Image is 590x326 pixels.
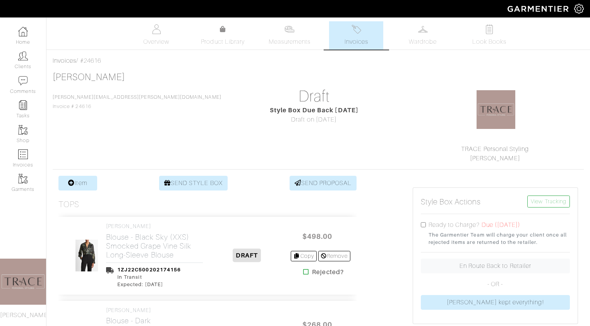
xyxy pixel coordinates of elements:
a: Copy [291,251,317,261]
a: SEND STYLE BOX [159,176,228,190]
img: wardrobe-487a4870c1b7c33e795ec22d11cfc2ed9d08956e64fb3008fe2437562e282088.svg [418,24,428,34]
img: 1583817110766.png.png [477,90,515,129]
img: todo-9ac3debb85659649dc8f770b8b6100bb5dab4b48dedcbae339e5042a72dfd3cc.svg [485,24,494,34]
img: basicinfo-40fd8af6dae0f16599ec9e87c0ef1c0a1fdea2edbe929e3d69a839185d80c458.svg [151,24,161,34]
img: reminder-icon-8004d30b9f0a5d33ae49ab947aed9ed385cf756f9e5892f1edd6e32f2345188e.png [18,100,28,110]
h5: Style Box Actions [421,197,481,206]
h4: [PERSON_NAME] [106,307,203,314]
span: Invoices [345,37,368,46]
img: garmentier-logo-header-white-b43fb05a5012e4ada735d5af1a66efaba907eab6374d6393d1fbf88cb4ef424d.png [504,2,574,15]
a: Item [58,176,97,190]
a: Remove [318,251,350,261]
img: orders-27d20c2124de7fd6de4e0e44c1d41de31381a507db9b33961299e4e07d508b8c.svg [352,24,361,34]
p: - OR - [421,280,570,289]
div: In Transit [117,273,181,281]
span: Due ([DATE]) [482,221,521,228]
h3: Tops [58,200,79,209]
img: clients-icon-6bae9207a08558b7cb47a8932f037763ab4055f8c8b6bfacd5dc20c3e0201464.png [18,51,28,61]
span: Measurements [269,37,311,46]
a: Measurements [262,21,317,50]
img: gear-icon-white-bd11855cb880d31180b6d7d6211b90ccbf57a29d726f0c71d8c61bd08dd39cc2.png [574,4,584,14]
div: Draft on [DATE] [232,115,397,124]
span: DRAFT [233,249,261,262]
a: [PERSON_NAME] [470,155,520,162]
h1: Draft [232,87,397,106]
img: orders-icon-0abe47150d42831381b5fb84f609e132dff9fe21cb692f30cb5eec754e2cba89.png [18,149,28,159]
div: Expected: [DATE] [117,281,181,288]
a: 1ZJ22C500202174156 [117,267,181,273]
a: Wardrobe [396,21,450,50]
a: En Route Back to Retailer [421,259,570,273]
a: View Tracking [527,196,570,208]
label: Ready to Charge? [429,220,480,230]
span: Invoice # 24616 [53,94,221,109]
img: comment-icon-a0a6a9ef722e966f86d9cbdc48e553b5cf19dbc54f86b18d962a5391bc8f6eb6.png [18,76,28,86]
a: Look Books [462,21,516,50]
img: measurements-466bbee1fd09ba9460f595b01e5d73f9e2bff037440d3c8f018324cb6cdf7a4a.svg [285,24,294,34]
a: [PERSON_NAME] [53,72,125,82]
a: Invoices [53,57,76,64]
small: The Garmentier Team will charge your client once all rejected items are returned to the retailer. [429,231,570,246]
a: TRACE Personal Styling [461,146,529,153]
span: Product Library [201,37,245,46]
span: $498.00 [294,228,340,245]
span: Wardrobe [409,37,437,46]
a: Product Library [196,25,250,46]
img: dashboard-icon-dbcd8f5a0b271acd01030246c82b418ddd0df26cd7fceb0bd07c9910d44c42f6.png [18,27,28,36]
a: Invoices [329,21,383,50]
img: XCRDV6XNTCGrmWSzHYw1pqTS [75,239,99,272]
a: [PERSON_NAME] Blouse - Black Sky (XXS)Smocked Grape Vine Silk Long-Sleeve Blouse [106,223,203,259]
img: garments-icon-b7da505a4dc4fd61783c78ac3ca0ef83fa9d6f193b1c9dc38574b1d14d53ca28.png [18,125,28,135]
a: Overview [129,21,184,50]
h4: [PERSON_NAME] [106,223,203,230]
span: Look Books [472,37,507,46]
div: Style Box Due Back [DATE] [232,106,397,115]
div: / #24616 [53,56,584,65]
img: garments-icon-b7da505a4dc4fd61783c78ac3ca0ef83fa9d6f193b1c9dc38574b1d14d53ca28.png [18,174,28,184]
h2: Blouse - Black Sky (XXS) Smocked Grape Vine Silk Long-Sleeve Blouse [106,233,203,259]
strong: Rejected? [312,268,343,277]
span: Overview [143,37,169,46]
a: [PERSON_NAME][EMAIL_ADDRESS][PERSON_NAME][DOMAIN_NAME] [53,94,221,100]
a: SEND PROPOSAL [290,176,357,190]
a: [PERSON_NAME] kept everything! [421,295,570,310]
